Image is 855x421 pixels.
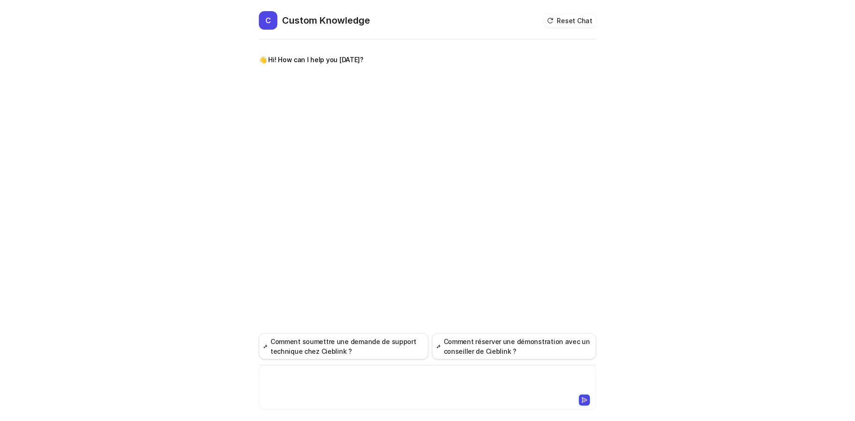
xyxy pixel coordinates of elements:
button: Comment réserver une démonstration avec un conseiller de Cieblink ? [432,333,596,359]
span: C [259,11,277,30]
h2: Custom Knowledge [282,14,370,27]
button: Reset Chat [544,14,596,27]
p: 👋 Hi! How can I help you [DATE]? [259,54,364,65]
button: Comment soumettre une demande de support technique chez Cieblink ? [259,333,428,359]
